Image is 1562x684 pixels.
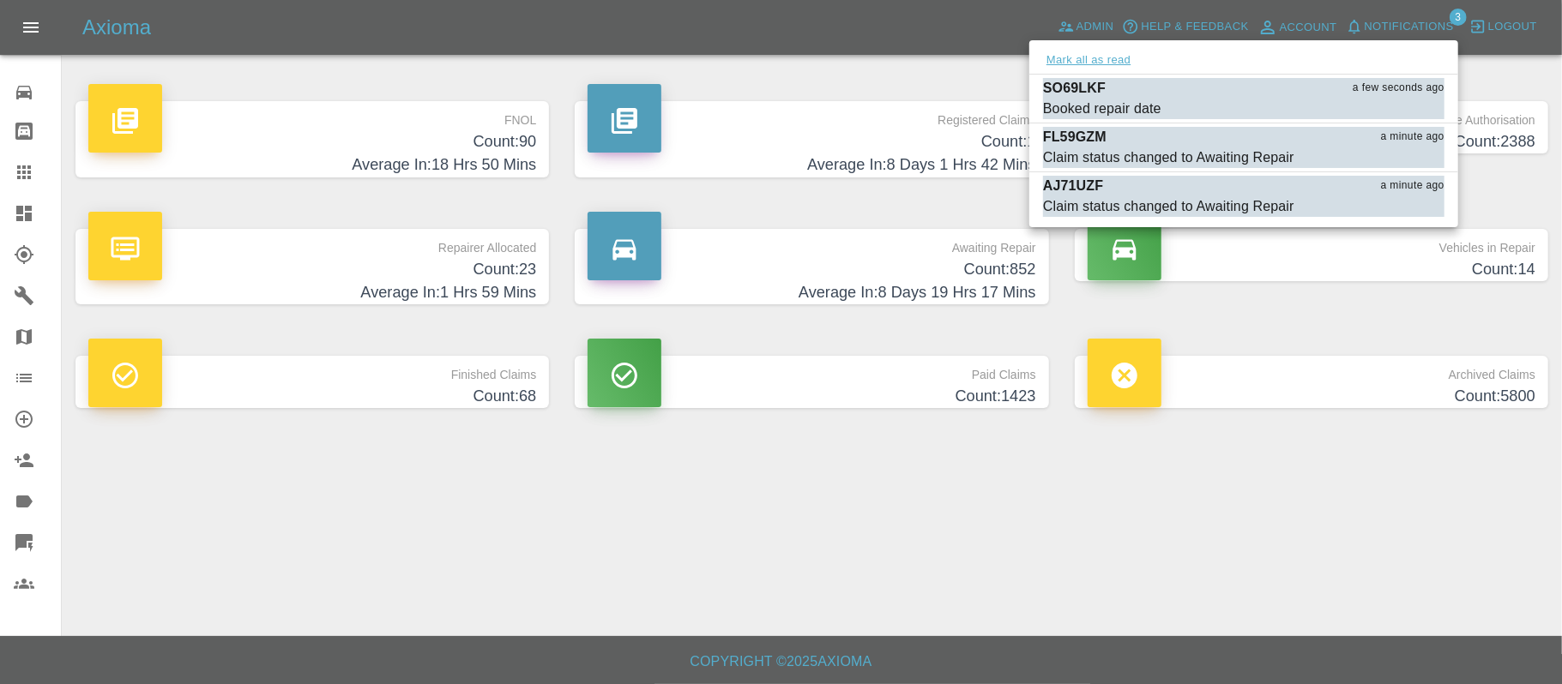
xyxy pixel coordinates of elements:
span: a few seconds ago [1353,80,1444,97]
div: Booked repair date [1043,99,1161,119]
button: Mark all as read [1043,51,1134,70]
p: SO69LKF [1043,78,1106,99]
span: a minute ago [1381,129,1444,146]
p: FL59GZM [1043,127,1107,147]
div: Claim status changed to Awaiting Repair [1043,147,1294,168]
p: AJ71UZF [1043,176,1103,196]
span: a minute ago [1381,177,1444,195]
div: Claim status changed to Awaiting Repair [1043,196,1294,217]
